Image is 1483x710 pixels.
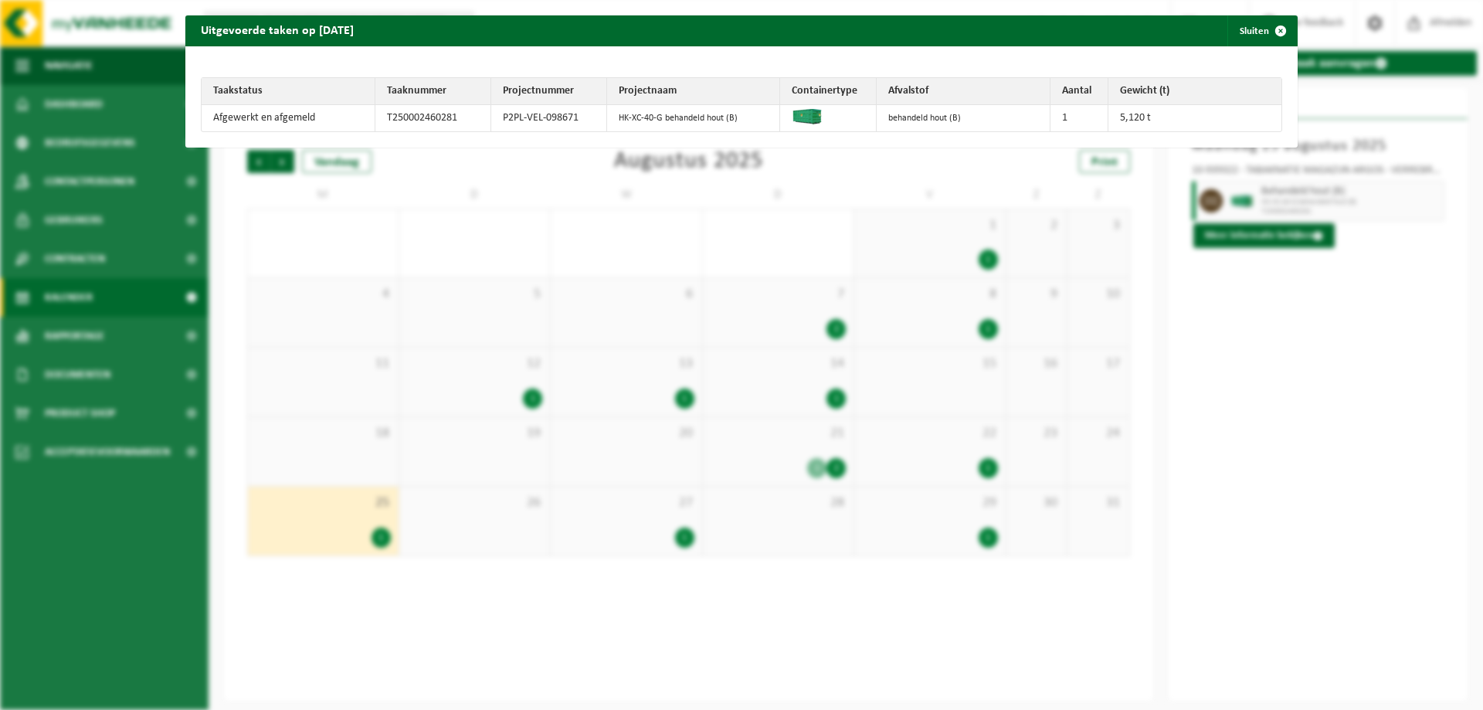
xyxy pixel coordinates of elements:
td: HK-XC-40-G behandeld hout (B) [607,105,781,131]
th: Aantal [1050,78,1108,105]
th: Projectnummer [491,78,607,105]
td: Afgewerkt en afgemeld [202,105,375,131]
th: Containertype [780,78,877,105]
th: Gewicht (t) [1108,78,1282,105]
img: HK-XC-40-GN-00 [792,109,823,124]
td: T250002460281 [375,105,491,131]
td: behandeld hout (B) [877,105,1050,131]
h2: Uitgevoerde taken op [DATE] [185,15,369,45]
th: Projectnaam [607,78,781,105]
th: Afvalstof [877,78,1050,105]
button: Sluiten [1227,15,1296,46]
th: Taaknummer [375,78,491,105]
td: 1 [1050,105,1108,131]
td: 5,120 t [1108,105,1282,131]
th: Taakstatus [202,78,375,105]
td: P2PL-VEL-098671 [491,105,607,131]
